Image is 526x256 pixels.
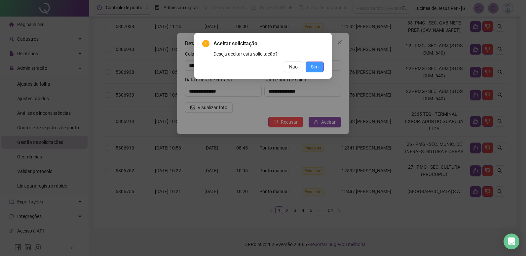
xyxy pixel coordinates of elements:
button: Não [284,62,303,72]
button: Sim [306,62,324,72]
span: Aceitar solicitação [213,40,324,48]
span: Não [289,63,298,70]
span: exclamation-circle [202,40,209,47]
div: Deseja aceitar esta solicitação? [213,50,324,58]
div: Open Intercom Messenger [504,234,519,249]
span: Sim [311,63,319,70]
